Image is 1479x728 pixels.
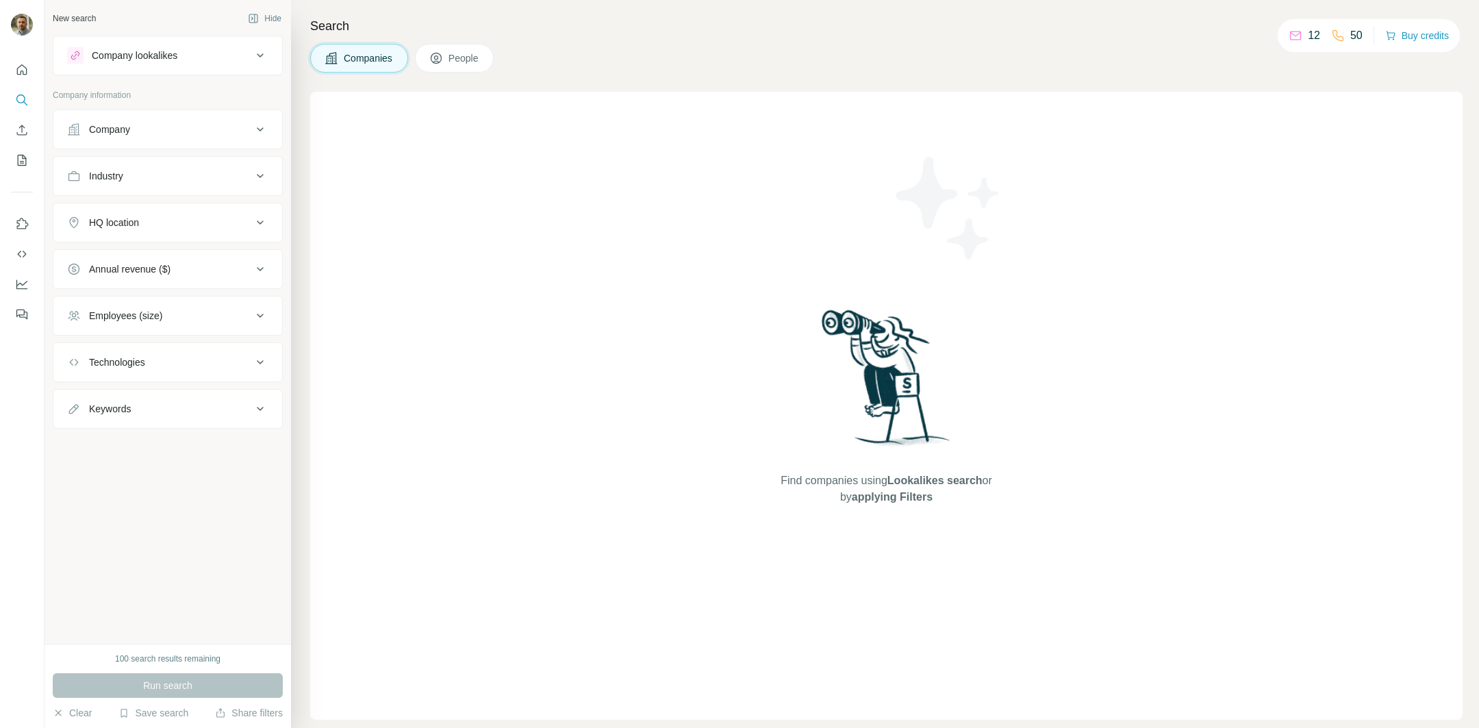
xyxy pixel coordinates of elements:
div: Employees (size) [89,309,162,323]
button: Quick start [11,58,33,82]
div: New search [53,12,96,25]
p: 50 [1350,27,1363,44]
button: Annual revenue ($) [53,253,282,286]
button: Company [53,113,282,146]
button: Enrich CSV [11,118,33,142]
button: Keywords [53,392,282,425]
button: Feedback [11,302,33,327]
button: Dashboard [11,272,33,297]
button: Company lookalikes [53,39,282,72]
button: Employees (size) [53,299,282,332]
span: People [448,51,480,65]
img: Surfe Illustration - Stars [887,147,1010,270]
div: Industry [89,169,123,183]
button: Use Surfe API [11,242,33,266]
div: Technologies [89,355,145,369]
span: Lookalikes search [887,475,983,486]
div: Keywords [89,402,131,416]
button: Hide [238,8,291,29]
span: Find companies using or by [776,473,996,505]
button: Use Surfe on LinkedIn [11,212,33,236]
button: Buy credits [1385,26,1449,45]
div: HQ location [89,216,139,229]
button: Save search [118,706,188,720]
span: applying Filters [852,491,933,503]
button: Share filters [215,706,283,720]
img: Avatar [11,14,33,36]
div: 100 search results remaining [115,653,220,665]
button: Industry [53,160,282,192]
button: Technologies [53,346,282,379]
div: Company lookalikes [92,49,177,62]
p: 12 [1308,27,1320,44]
p: Company information [53,89,283,101]
button: My lists [11,148,33,173]
div: Annual revenue ($) [89,262,170,276]
span: Companies [344,51,394,65]
button: HQ location [53,206,282,239]
img: Surfe Illustration - Woman searching with binoculars [816,306,958,459]
button: Clear [53,706,92,720]
h4: Search [310,16,1463,36]
div: Company [89,123,130,136]
button: Search [11,88,33,112]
